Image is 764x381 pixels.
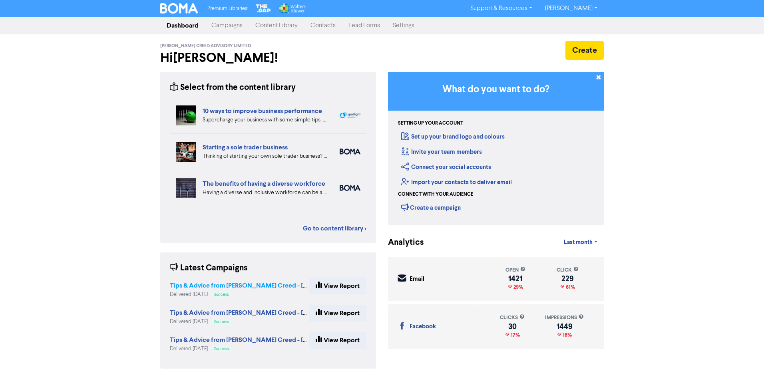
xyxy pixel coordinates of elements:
button: Create [565,41,604,60]
img: spotlight [340,112,360,119]
a: Lead Forms [342,18,386,34]
iframe: Chat Widget [724,343,764,381]
div: 1421 [505,276,525,282]
span: 61% [564,284,575,290]
span: Premium Libraries: [207,6,248,11]
div: Having a diverse and inclusive workforce can be a major boost for your business. We list four of ... [203,189,328,197]
a: Contacts [304,18,342,34]
div: Create a campaign [401,201,461,213]
img: BOMA Logo [160,3,198,14]
strong: Tips & Advice from [PERSON_NAME] Creed - [DATE] [170,282,322,290]
span: 29% [512,284,523,290]
a: Connect your social accounts [401,163,491,171]
a: Tips & Advice from [PERSON_NAME] Creed - [DATE] [170,337,322,343]
strong: Tips & Advice from [PERSON_NAME] Creed - [DATE] [170,336,322,344]
strong: Tips & Advice from [PERSON_NAME] Creed - [DATE] [170,309,322,317]
div: 1449 [545,323,584,330]
a: Tips & Advice from [PERSON_NAME] Creed - [DATE] [170,283,322,289]
span: [PERSON_NAME] Creed Advisory Limited [160,43,251,49]
a: Go to content library > [303,224,366,233]
a: 10 ways to improve business performance [203,107,322,115]
div: 229 [557,276,579,282]
span: 17% [509,332,520,338]
span: Success [214,293,229,297]
div: Analytics [388,236,414,249]
div: Delivered [DATE] [170,345,309,353]
div: Delivered [DATE] [170,318,309,325]
img: Wolters Kluwer [278,3,305,14]
div: Supercharge your business with some simple tips. Eliminate distractions & bad customers, get a pl... [203,116,328,124]
img: boma [340,185,360,191]
div: impressions [545,314,584,321]
div: Facebook [410,322,436,331]
span: Success [214,320,229,324]
a: Set up your brand logo and colours [401,133,505,141]
div: Select from the content library [170,81,296,94]
a: Content Library [249,18,304,34]
a: Invite your team members [401,148,482,156]
a: Last month [557,234,604,250]
a: The benefits of having a diverse workforce [203,180,325,188]
a: View Report [309,278,366,294]
a: Tips & Advice from [PERSON_NAME] Creed - [DATE] [170,310,322,316]
img: The Gap [255,3,272,14]
div: Email [410,275,424,284]
a: View Report [309,332,366,349]
img: boma [340,149,360,155]
a: Dashboard [160,18,205,34]
a: Support & Resources [464,2,539,15]
a: Import your contacts to deliver email [401,179,512,186]
a: View Report [309,305,366,321]
div: click [557,266,579,274]
div: Connect with your audience [398,191,473,198]
div: Latest Campaigns [170,262,248,274]
a: [PERSON_NAME] [539,2,604,15]
div: Setting up your account [398,120,463,127]
span: 18% [561,332,572,338]
h3: What do you want to do? [400,84,592,95]
div: Delivered [DATE] [170,291,309,298]
div: 30 [500,323,525,330]
div: open [505,266,525,274]
div: Getting Started in BOMA [388,72,604,225]
a: Settings [386,18,421,34]
a: Campaigns [205,18,249,34]
span: Last month [564,239,593,246]
h2: Hi [PERSON_NAME] ! [160,50,376,65]
div: Thinking of starting your own sole trader business? The Sole Trader Toolkit from the Ministry of ... [203,152,328,161]
span: Success [214,347,229,351]
div: clicks [500,314,525,321]
a: Starting a sole trader business [203,143,288,151]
